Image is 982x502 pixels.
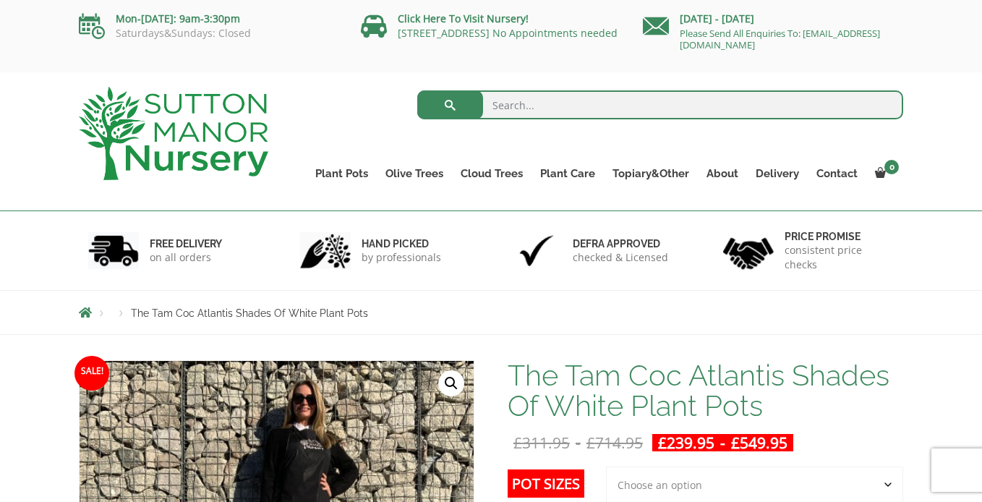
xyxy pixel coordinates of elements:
[785,230,895,243] h6: Price promise
[438,370,464,396] a: View full-screen image gallery
[531,163,604,184] a: Plant Care
[377,163,452,184] a: Olive Trees
[362,250,441,265] p: by professionals
[511,232,562,269] img: 3.jpg
[508,434,649,451] del: -
[88,232,139,269] img: 1.jpg
[300,232,351,269] img: 2.jpg
[508,360,903,421] h1: The Tam Coc Atlantis Shades Of White Plant Pots
[79,27,339,39] p: Saturdays&Sundays: Closed
[658,433,714,453] bdi: 239.95
[417,90,904,119] input: Search...
[698,163,747,184] a: About
[643,10,903,27] p: [DATE] - [DATE]
[79,87,268,180] img: logo
[452,163,531,184] a: Cloud Trees
[513,433,522,453] span: £
[658,433,667,453] span: £
[785,243,895,272] p: consistent price checks
[652,434,793,451] ins: -
[513,433,570,453] bdi: 311.95
[808,163,866,184] a: Contact
[131,307,368,319] span: The Tam Coc Atlantis Shades Of White Plant Pots
[723,229,774,273] img: 4.jpg
[74,356,109,391] span: Sale!
[79,10,339,27] p: Mon-[DATE]: 9am-3:30pm
[731,433,787,453] bdi: 549.95
[866,163,903,184] a: 0
[586,433,595,453] span: £
[398,12,529,25] a: Click Here To Visit Nursery!
[307,163,377,184] a: Plant Pots
[747,163,808,184] a: Delivery
[79,307,903,318] nav: Breadcrumbs
[150,237,222,250] h6: FREE DELIVERY
[680,27,880,51] a: Please Send All Enquiries To: [EMAIL_ADDRESS][DOMAIN_NAME]
[150,250,222,265] p: on all orders
[508,469,584,498] label: Pot Sizes
[604,163,698,184] a: Topiary&Other
[731,433,740,453] span: £
[884,160,899,174] span: 0
[362,237,441,250] h6: hand picked
[586,433,643,453] bdi: 714.95
[573,237,668,250] h6: Defra approved
[398,26,618,40] a: [STREET_ADDRESS] No Appointments needed
[573,250,668,265] p: checked & Licensed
